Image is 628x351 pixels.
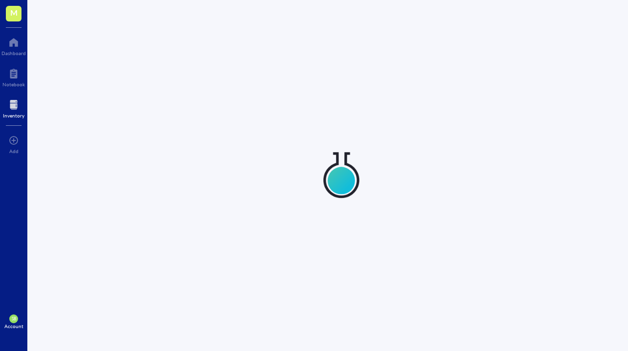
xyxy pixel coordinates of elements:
[2,81,25,87] div: Notebook
[3,113,24,118] div: Inventory
[11,316,16,321] span: SB
[1,35,26,56] a: Dashboard
[1,50,26,56] div: Dashboard
[9,148,19,154] div: Add
[3,97,24,118] a: Inventory
[10,6,18,19] span: M
[4,323,23,329] div: Account
[2,66,25,87] a: Notebook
